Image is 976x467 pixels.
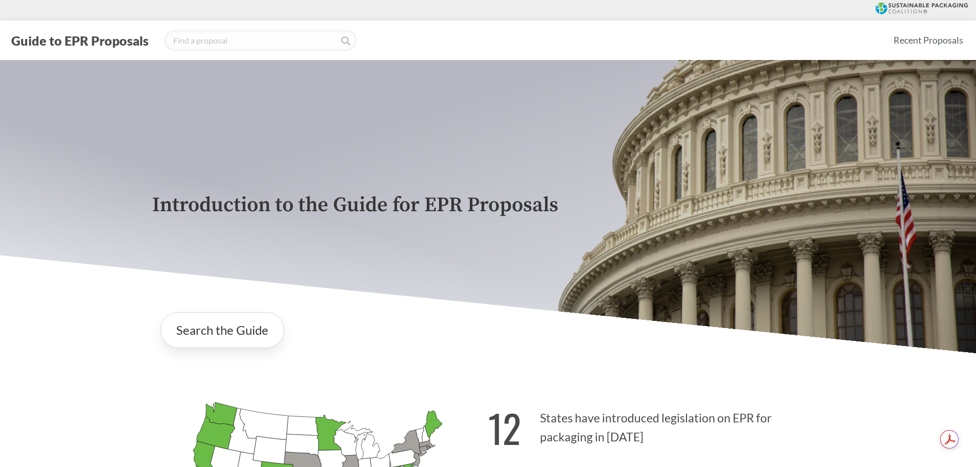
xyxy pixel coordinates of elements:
p: Introduction to the Guide for EPR Proposals [152,194,824,217]
strong: 12 [488,399,521,456]
a: Search the Guide [160,312,284,348]
input: Find a proposal [164,30,357,51]
p: States have introduced legislation on EPR for packaging in [DATE] [488,393,824,456]
button: Guide to EPR Proposals [8,32,152,49]
a: Recent Proposals [889,29,968,52]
